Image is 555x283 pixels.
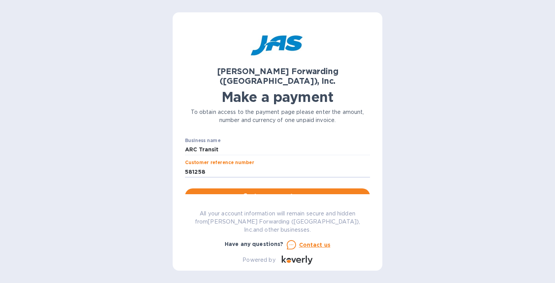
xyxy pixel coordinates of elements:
input: Enter customer reference number [185,166,370,178]
h1: Make a payment [185,89,370,105]
label: Business name [185,138,220,143]
u: Contact us [299,242,331,248]
p: All your account information will remain secure and hidden from [PERSON_NAME] Forwarding ([GEOGRA... [185,210,370,234]
p: Powered by [242,256,275,264]
b: [PERSON_NAME] Forwarding ([GEOGRAPHIC_DATA]), Inc. [217,66,338,86]
input: Enter business name [185,144,370,156]
label: Customer reference number [185,161,254,165]
button: Go to payment page [185,188,370,204]
b: Have any questions? [225,241,284,247]
span: Go to payment page [191,191,364,201]
p: To obtain access to the payment page please enter the amount, number and currency of one unpaid i... [185,108,370,124]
